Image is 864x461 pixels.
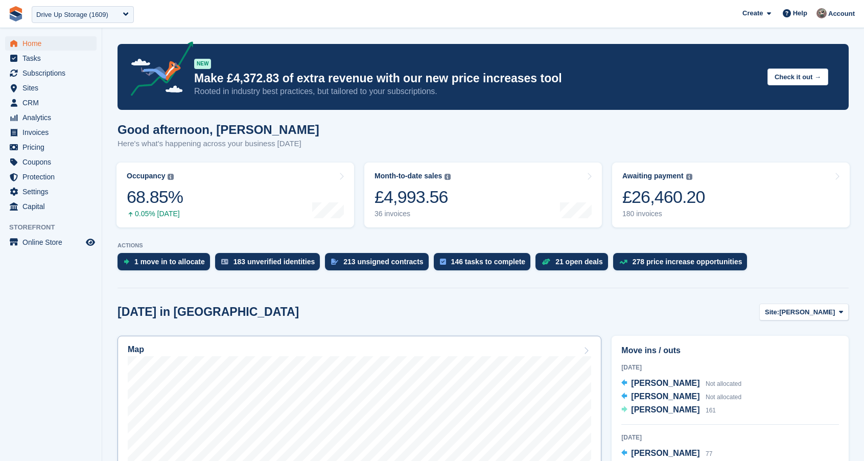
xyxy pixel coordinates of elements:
[364,163,602,227] a: Month-to-date sales £4,993.56 36 invoices
[555,258,603,266] div: 21 open deals
[759,304,849,320] button: Site: [PERSON_NAME]
[621,363,839,372] div: [DATE]
[5,125,97,140] a: menu
[535,253,613,275] a: 21 open deals
[633,258,742,266] div: 278 price increase opportunities
[828,9,855,19] span: Account
[233,258,315,266] div: 183 unverified identities
[118,305,299,319] h2: [DATE] in [GEOGRAPHIC_DATA]
[622,187,705,208] div: £26,460.20
[5,185,97,199] a: menu
[9,222,102,233] span: Storefront
[22,185,84,199] span: Settings
[375,210,451,218] div: 36 invoices
[36,10,108,20] div: Drive Up Storage (1609)
[706,450,712,457] span: 77
[445,174,451,180] img: icon-info-grey-7440780725fd019a000dd9b08b2336e03edf1995a4989e88bcd33f0948082b44.svg
[5,170,97,184] a: menu
[215,253,325,275] a: 183 unverified identities
[631,392,699,401] span: [PERSON_NAME]
[5,199,97,214] a: menu
[631,379,699,387] span: [PERSON_NAME]
[22,110,84,125] span: Analytics
[194,86,759,97] p: Rooted in industry best practices, but tailored to your subscriptions.
[116,163,354,227] a: Occupancy 68.85% 0.05% [DATE]
[613,253,753,275] a: 278 price increase opportunities
[5,36,97,51] a: menu
[221,259,228,265] img: verify_identity-adf6edd0f0f0b5bbfe63781bf79b02c33cf7c696d77639b501bdc392416b5a36.svg
[440,259,446,265] img: task-75834270c22a3079a89374b754ae025e5fb1db73e45f91037f5363f120a921f8.svg
[621,344,839,357] h2: Move ins / outs
[5,140,97,154] a: menu
[118,138,319,150] p: Here's what's happening across your business [DATE]
[5,51,97,65] a: menu
[331,259,338,265] img: contract_signature_icon-13c848040528278c33f63329250d36e43548de30e8caae1d1a13099fd9432cc5.svg
[22,199,84,214] span: Capital
[706,407,716,414] span: 161
[816,8,827,18] img: Cristina (100%)
[621,377,741,390] a: [PERSON_NAME] Not allocated
[767,68,828,85] button: Check it out →
[343,258,423,266] div: 213 unsigned contracts
[375,172,442,180] div: Month-to-date sales
[706,394,741,401] span: Not allocated
[375,187,451,208] div: £4,993.56
[127,210,183,218] div: 0.05% [DATE]
[619,260,627,264] img: price_increase_opportunities-93ffe204e8149a01c8c9dc8f82e8f89637d9d84a8eef4429ea346261dce0b2c0.svg
[22,125,84,140] span: Invoices
[542,258,550,265] img: deal-1b604bf984904fb50ccaf53a9ad4b4a5d6e5aea283cecdc64d6e3604feb123c2.svg
[325,253,433,275] a: 213 unsigned contracts
[5,155,97,169] a: menu
[434,253,536,275] a: 146 tasks to complete
[194,71,759,86] p: Make £4,372.83 of extra revenue with our new price increases tool
[8,6,24,21] img: stora-icon-8386f47178a22dfd0bd8f6a31ec36ba5ce8667c1dd55bd0f319d3a0aa187defe.svg
[621,390,741,404] a: [PERSON_NAME] Not allocated
[168,174,174,180] img: icon-info-grey-7440780725fd019a000dd9b08b2336e03edf1995a4989e88bcd33f0948082b44.svg
[622,172,684,180] div: Awaiting payment
[22,170,84,184] span: Protection
[612,163,850,227] a: Awaiting payment £26,460.20 180 invoices
[22,66,84,80] span: Subscriptions
[22,51,84,65] span: Tasks
[621,404,716,417] a: [PERSON_NAME] 161
[706,380,741,387] span: Not allocated
[5,235,97,249] a: menu
[631,405,699,414] span: [PERSON_NAME]
[793,8,807,18] span: Help
[22,235,84,249] span: Online Store
[5,66,97,80] a: menu
[5,110,97,125] a: menu
[118,242,849,249] p: ACTIONS
[765,307,779,317] span: Site:
[122,41,194,100] img: price-adjustments-announcement-icon-8257ccfd72463d97f412b2fc003d46551f7dbcb40ab6d574587a9cd5c0d94...
[742,8,763,18] span: Create
[779,307,835,317] span: [PERSON_NAME]
[22,155,84,169] span: Coupons
[84,236,97,248] a: Preview store
[194,59,211,69] div: NEW
[127,187,183,208] div: 68.85%
[5,81,97,95] a: menu
[451,258,526,266] div: 146 tasks to complete
[127,172,165,180] div: Occupancy
[124,259,129,265] img: move_ins_to_allocate_icon-fdf77a2bb77ea45bf5b3d319d69a93e2d87916cf1d5bf7949dd705db3b84f3ca.svg
[134,258,205,266] div: 1 move in to allocate
[621,447,712,460] a: [PERSON_NAME] 77
[622,210,705,218] div: 180 invoices
[22,81,84,95] span: Sites
[22,36,84,51] span: Home
[5,96,97,110] a: menu
[621,433,839,442] div: [DATE]
[118,253,215,275] a: 1 move in to allocate
[22,96,84,110] span: CRM
[686,174,692,180] img: icon-info-grey-7440780725fd019a000dd9b08b2336e03edf1995a4989e88bcd33f0948082b44.svg
[118,123,319,136] h1: Good afternoon, [PERSON_NAME]
[22,140,84,154] span: Pricing
[128,345,144,354] h2: Map
[631,449,699,457] span: [PERSON_NAME]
